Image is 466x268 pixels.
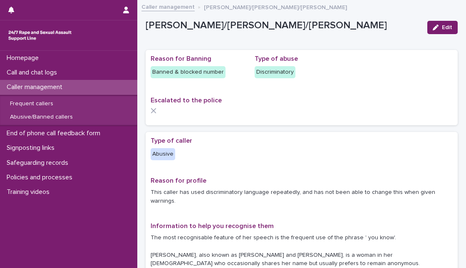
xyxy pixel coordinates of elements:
span: Type of abuse [255,55,298,62]
p: [PERSON_NAME]/[PERSON_NAME]/[PERSON_NAME] [204,2,347,11]
p: Training videos [3,188,56,196]
img: rhQMoQhaT3yELyF149Cw [7,27,73,44]
p: Homepage [3,54,45,62]
p: Call and chat logs [3,69,64,77]
p: Abusive/Banned callers [3,114,79,121]
span: Edit [442,25,452,30]
button: Edit [427,21,458,34]
p: [PERSON_NAME]/[PERSON_NAME]/[PERSON_NAME] [146,20,421,32]
span: Escalated to the police [151,97,222,104]
div: Banned & blocked number [151,66,226,78]
span: Reason for Banning [151,55,211,62]
p: This caller has used discriminatory language repeatedly, and has not been able to change this whe... [151,188,453,206]
p: Signposting links [3,144,61,152]
a: Caller management [141,2,195,11]
span: Information to help you recognise them [151,223,274,229]
span: Type of caller [151,137,192,144]
p: Policies and processes [3,174,79,181]
span: Reason for profile [151,177,206,184]
p: End of phone call feedback form [3,129,107,137]
div: Discriminatory [255,66,295,78]
p: Frequent callers [3,100,60,107]
p: Caller management [3,83,69,91]
div: Abusive [151,148,175,160]
p: Safeguarding records [3,159,75,167]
